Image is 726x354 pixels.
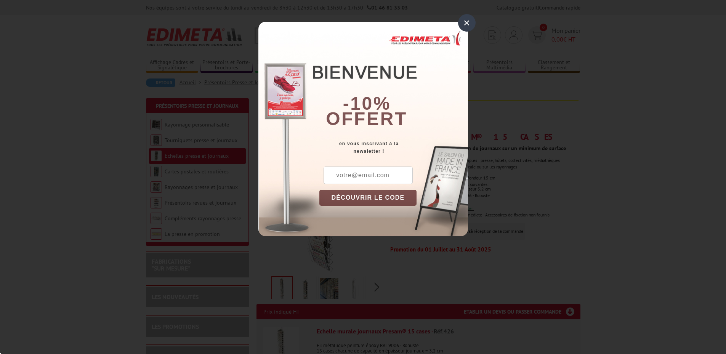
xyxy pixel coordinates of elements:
[458,14,476,32] div: ×
[319,140,468,155] div: en vous inscrivant à la newsletter !
[319,190,417,206] button: DÉCOUVRIR LE CODE
[343,93,391,114] b: -10%
[324,167,413,184] input: votre@email.com
[326,109,407,129] font: offert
